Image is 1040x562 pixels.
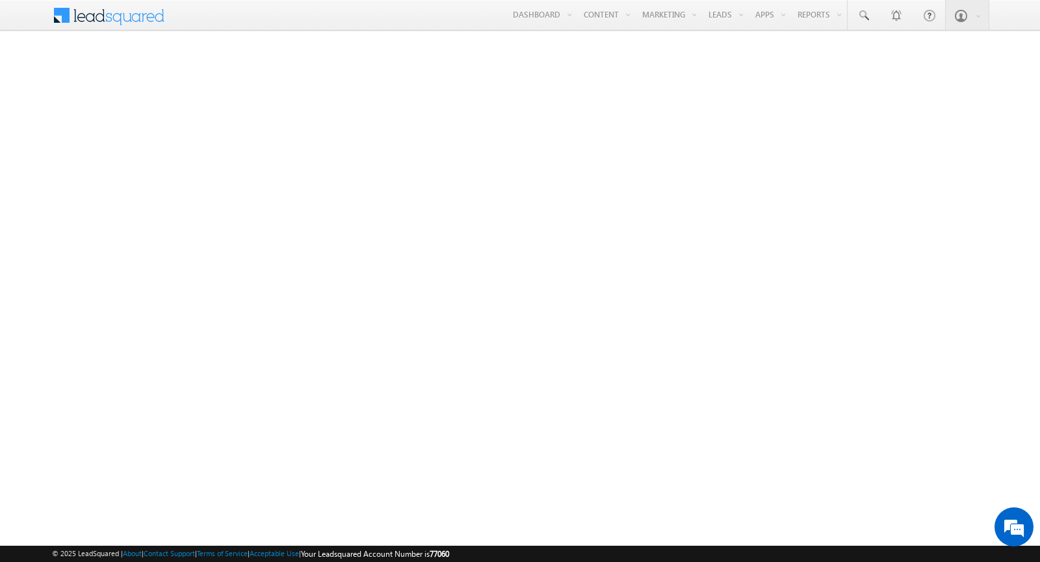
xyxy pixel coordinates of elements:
span: © 2025 LeadSquared | | | | | [52,548,449,560]
span: Your Leadsquared Account Number is [301,549,449,559]
a: Terms of Service [197,549,248,557]
a: Acceptable Use [250,549,299,557]
a: About [123,549,142,557]
span: 77060 [430,549,449,559]
a: Contact Support [144,549,195,557]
